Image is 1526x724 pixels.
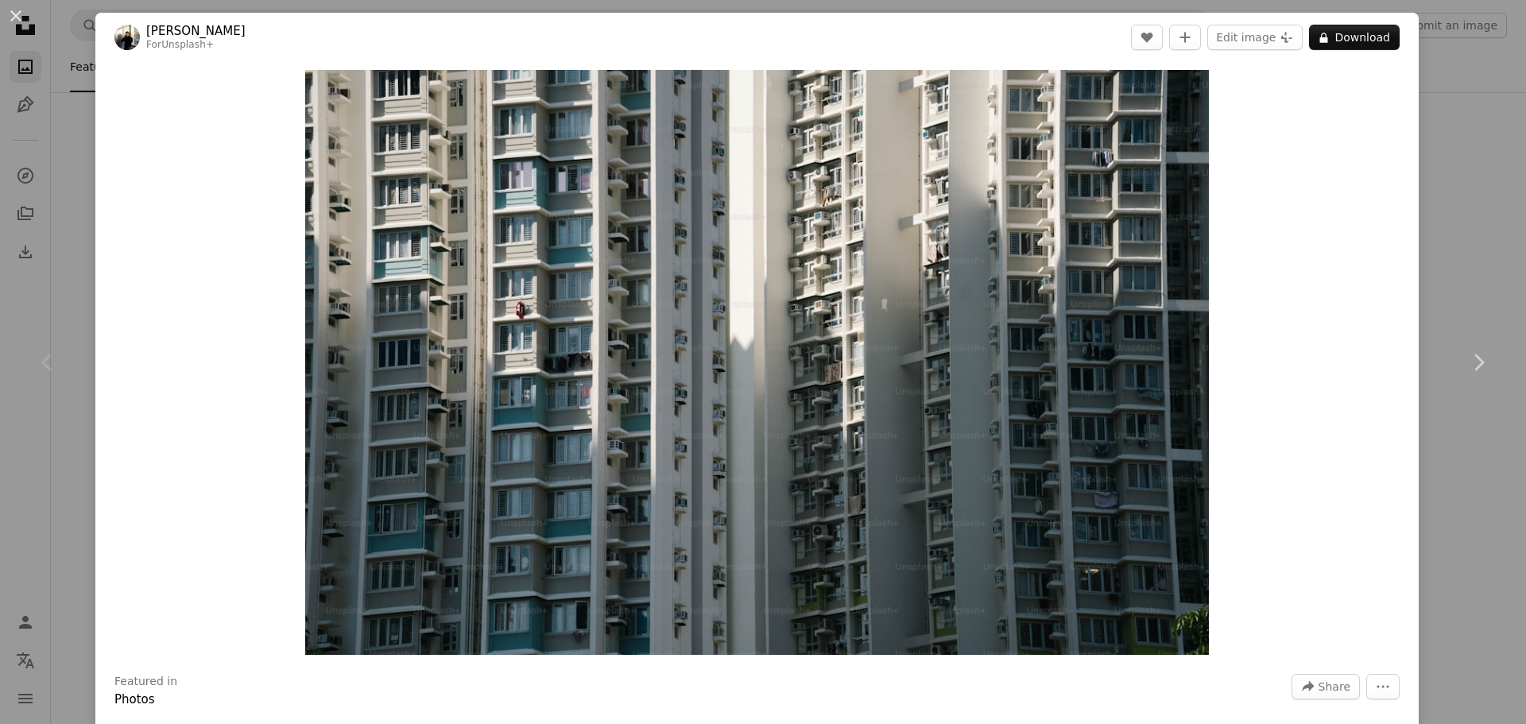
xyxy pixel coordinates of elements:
h3: Featured in [114,674,177,690]
button: Edit image [1207,25,1303,50]
img: Go to Giulia Squillace's profile [114,25,140,50]
a: Next [1431,286,1526,439]
div: For [146,39,246,52]
button: Like [1131,25,1163,50]
button: More Actions [1366,674,1400,699]
button: Share this image [1292,674,1360,699]
img: Tall apartment buildings with many windows and balconies. [305,70,1208,655]
a: Photos [114,692,155,707]
span: Share [1319,675,1350,699]
button: Download [1309,25,1400,50]
button: Zoom in on this image [305,70,1208,655]
button: Add to Collection [1169,25,1201,50]
a: Unsplash+ [161,39,214,50]
a: [PERSON_NAME] [146,23,246,39]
